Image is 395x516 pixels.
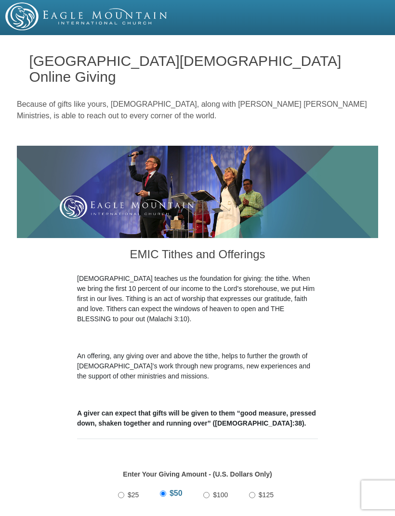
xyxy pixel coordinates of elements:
p: [DEMOGRAPHIC_DATA] teaches us the foundation for giving: the tithe. When we bring the first 10 pe... [77,274,318,324]
strong: Enter Your Giving Amount - (U.S. Dollars Only) [123,470,272,478]
p: An offering, any giving over and above the tithe, helps to further the growth of [DEMOGRAPHIC_DAT... [77,351,318,381]
img: EMIC [5,2,168,30]
span: $25 [128,491,139,499]
span: $100 [213,491,228,499]
span: $50 [170,489,183,497]
h3: EMIC Tithes and Offerings [77,238,318,274]
b: A giver can expect that gifts will be given to them “good measure, pressed down, shaken together ... [77,409,316,427]
p: Because of gifts like yours, [DEMOGRAPHIC_DATA], along with [PERSON_NAME] [PERSON_NAME] Ministrie... [17,99,378,122]
span: $125 [259,491,274,499]
h1: [GEOGRAPHIC_DATA][DEMOGRAPHIC_DATA] Online Giving [29,53,366,85]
